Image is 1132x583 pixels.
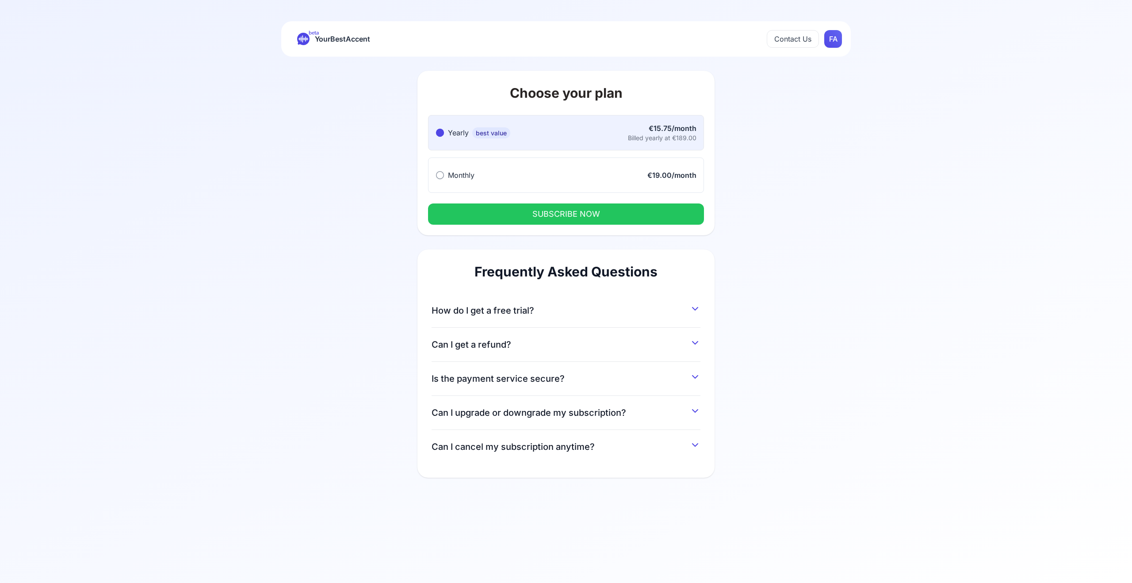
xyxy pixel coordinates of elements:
[824,30,842,48] button: FAFA
[432,437,700,453] button: Can I cancel my subscription anytime?
[767,30,819,48] button: Contact Us
[472,127,510,138] span: best value
[428,85,704,101] h1: Choose your plan
[432,264,700,280] h2: Frequently Asked Questions
[432,372,565,385] span: Is the payment service secure?
[432,301,700,317] button: How do I get a free trial?
[428,203,704,225] button: SUBSCRIBE NOW
[647,170,696,180] div: €19.00/month
[290,33,377,45] a: betaYourBestAccent
[628,134,696,142] div: Billed yearly at €189.00
[432,335,700,351] button: Can I get a refund?
[432,407,626,419] span: Can I upgrade or downgrade my subscription?
[428,157,704,193] button: Monthly€19.00/month
[432,369,700,385] button: Is the payment service secure?
[432,403,700,419] button: Can I upgrade or downgrade my subscription?
[628,123,696,134] div: €15.75/month
[428,115,704,150] button: Yearlybest value€15.75/monthBilled yearly at €189.00
[824,30,842,48] div: FA
[448,128,469,137] span: Yearly
[432,441,595,453] span: Can I cancel my subscription anytime?
[432,338,511,351] span: Can I get a refund?
[315,33,370,45] span: YourBestAccent
[448,171,474,180] span: Monthly
[432,304,534,317] span: How do I get a free trial?
[309,29,319,36] span: beta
